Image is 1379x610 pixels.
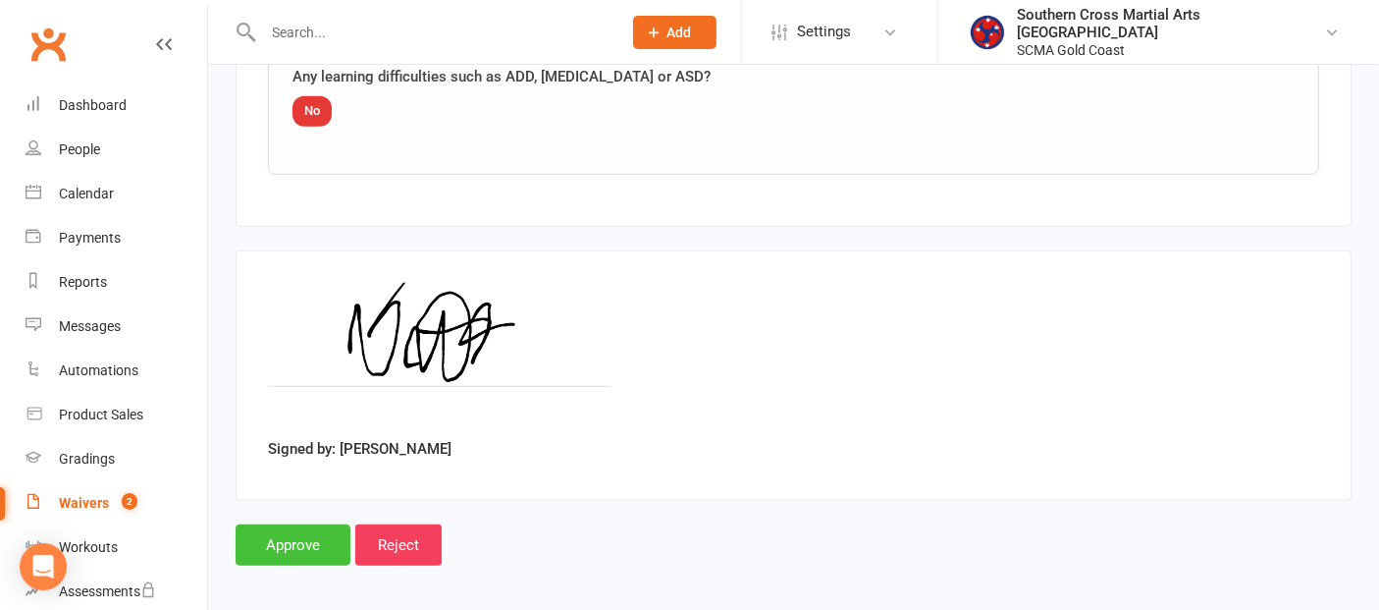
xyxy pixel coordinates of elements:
div: Automations [59,362,138,378]
div: Product Sales [59,407,143,422]
a: Product Sales [26,393,207,437]
button: Add [633,16,716,49]
div: Reports [59,274,107,290]
input: Reject [355,525,442,566]
div: Calendar [59,186,114,201]
div: Waivers [59,495,109,511]
div: Southern Cross Martial Arts [GEOGRAPHIC_DATA] [1017,6,1324,41]
a: Payments [26,216,207,260]
div: Workouts [59,539,118,555]
a: People [26,128,207,172]
a: Messages [26,305,207,349]
a: Gradings [26,437,207,481]
a: Dashboard [26,83,207,128]
label: Signed by: [PERSON_NAME] [268,437,451,461]
span: No [292,96,332,127]
div: Gradings [59,451,115,467]
a: Reports [26,260,207,305]
a: Calendar [26,172,207,216]
a: Waivers 2 [26,481,207,526]
span: Add [667,25,692,40]
div: Any learning difficulties such as ADD, [MEDICAL_DATA] or ASD? [292,65,1295,88]
div: Messages [59,318,121,334]
div: People [59,141,100,157]
img: thumb_image1620786302.png [968,13,1007,52]
span: Settings [797,10,851,54]
div: Payments [59,230,121,246]
img: image1760165980.png [268,283,611,430]
div: Assessments [59,583,156,599]
div: Dashboard [59,97,127,113]
div: Open Intercom Messenger [20,543,67,590]
a: Clubworx [24,20,73,69]
a: Automations [26,349,207,393]
div: SCMA Gold Coast [1017,41,1324,59]
input: Search... [257,19,608,46]
span: 2 [122,493,137,510]
a: Workouts [26,526,207,570]
input: Approve [236,525,350,566]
